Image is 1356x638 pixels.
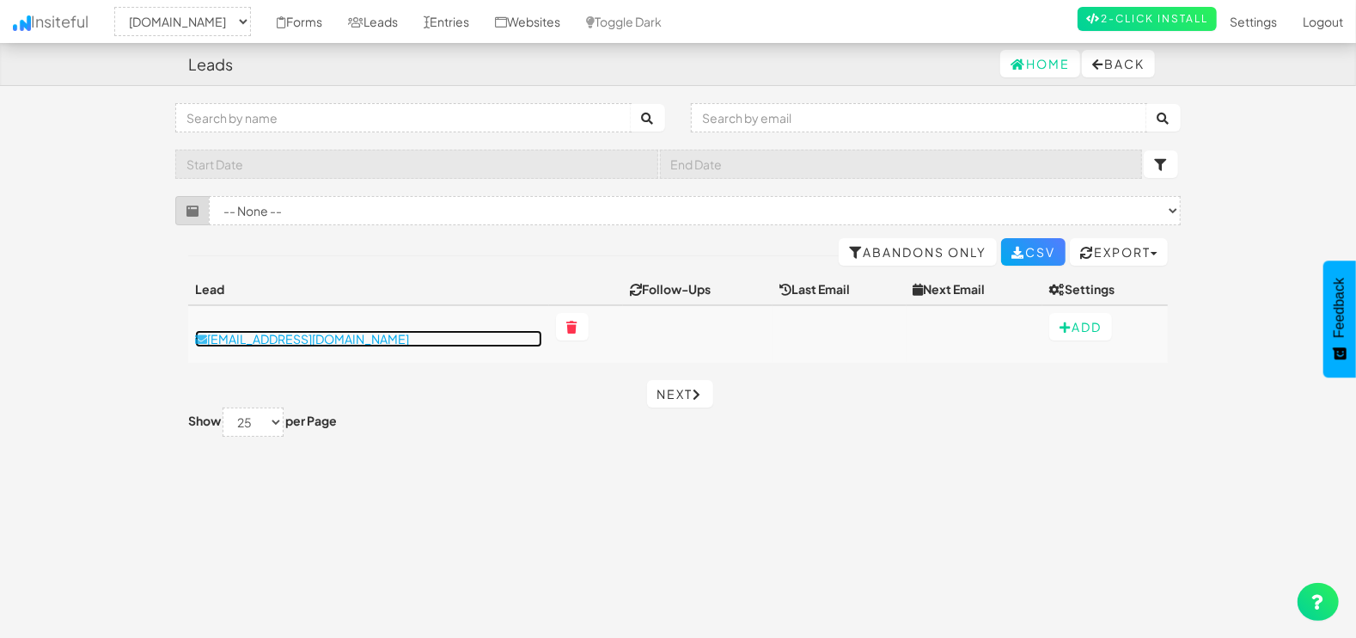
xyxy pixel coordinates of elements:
input: End Date [660,150,1143,179]
label: per Page [285,412,337,429]
img: icon.png [13,15,31,31]
input: Search by email [691,103,1147,132]
button: Export [1070,238,1168,266]
button: Feedback - Show survey [1323,261,1356,377]
th: Follow-Ups [623,273,773,305]
a: CSV [1001,238,1066,266]
button: Back [1082,50,1155,77]
button: Add [1049,313,1112,340]
a: [EMAIL_ADDRESS][DOMAIN_NAME] [195,330,542,347]
input: Start Date [175,150,658,179]
span: Feedback [1332,278,1347,338]
a: Home [1000,50,1080,77]
th: Settings [1042,273,1168,305]
label: Show [188,412,221,429]
a: 2-Click Install [1078,7,1217,31]
h4: Leads [188,56,233,73]
th: Last Email [773,273,906,305]
th: Lead [188,273,549,305]
a: Next [647,380,713,408]
a: Abandons Only [839,238,997,266]
th: Next Email [907,273,1043,305]
input: Search by name [175,103,632,132]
